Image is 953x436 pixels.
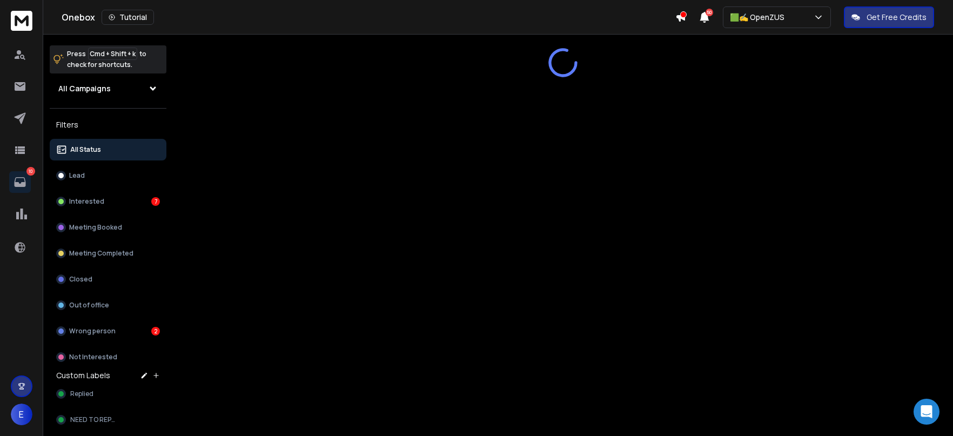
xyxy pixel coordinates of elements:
[102,10,154,25] button: Tutorial
[50,346,166,368] button: Not Interested
[50,78,166,99] button: All Campaigns
[50,409,166,431] button: NEED TO REPLY
[50,217,166,238] button: Meeting Booked
[914,399,939,425] div: Open Intercom Messenger
[50,165,166,186] button: Lead
[9,171,31,193] a: 10
[11,404,32,425] button: E
[730,12,789,23] p: 🟩✍️ OpenZUS
[151,197,160,206] div: 7
[69,275,92,284] p: Closed
[69,171,85,180] p: Lead
[50,383,166,405] button: Replied
[50,117,166,132] h3: Filters
[69,223,122,232] p: Meeting Booked
[67,49,146,70] p: Press to check for shortcuts.
[70,145,101,154] p: All Status
[69,197,104,206] p: Interested
[706,9,713,16] span: 50
[844,6,934,28] button: Get Free Credits
[70,415,117,424] span: NEED TO REPLY
[56,370,110,381] h3: Custom Labels
[88,48,137,60] span: Cmd + Shift + k
[50,294,166,316] button: Out of office
[58,83,111,94] h1: All Campaigns
[50,191,166,212] button: Interested7
[151,327,160,336] div: 2
[69,353,117,361] p: Not Interested
[70,390,93,398] span: Replied
[50,139,166,160] button: All Status
[50,243,166,264] button: Meeting Completed
[69,249,133,258] p: Meeting Completed
[69,327,116,336] p: Wrong person
[62,10,675,25] div: Onebox
[50,320,166,342] button: Wrong person2
[867,12,927,23] p: Get Free Credits
[50,269,166,290] button: Closed
[69,301,109,310] p: Out of office
[26,167,35,176] p: 10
